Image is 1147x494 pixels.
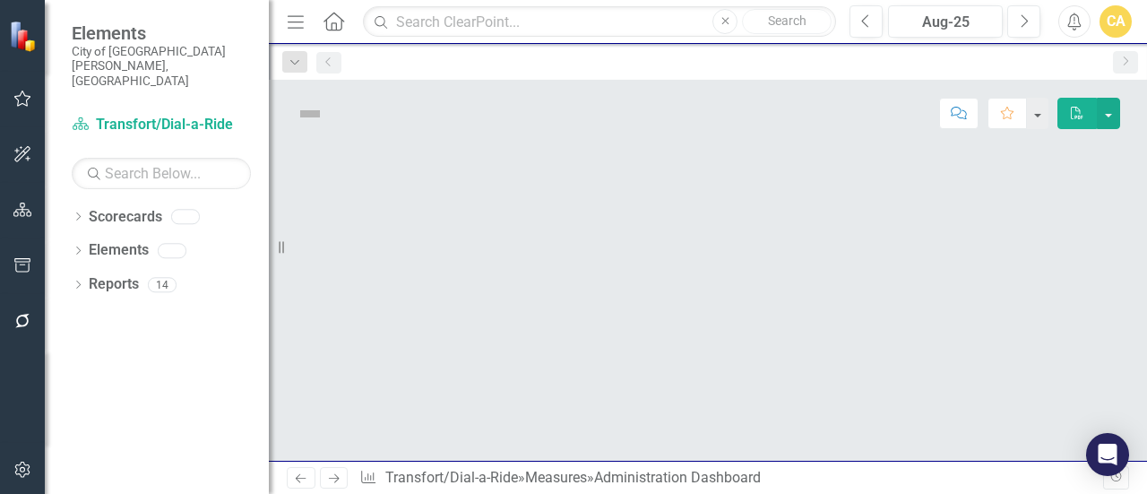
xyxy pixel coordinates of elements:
div: Aug-25 [894,12,996,33]
a: Reports [89,274,139,295]
a: Scorecards [89,207,162,228]
a: Measures [525,469,587,486]
a: Elements [89,240,149,261]
input: Search ClearPoint... [363,6,836,38]
span: Search [768,13,806,28]
div: Administration Dashboard [594,469,761,486]
button: Aug-25 [888,5,1003,38]
button: CA [1100,5,1132,38]
a: Transfort/Dial-a-Ride [72,115,251,135]
input: Search Below... [72,158,251,189]
img: Not Defined [296,100,324,128]
div: Open Intercom Messenger [1086,433,1129,476]
a: Transfort/Dial-a-Ride [385,469,518,486]
span: Elements [72,22,251,44]
div: » » [359,468,1102,489]
img: ClearPoint Strategy [9,21,40,52]
button: Search [742,9,832,34]
small: City of [GEOGRAPHIC_DATA][PERSON_NAME], [GEOGRAPHIC_DATA] [72,44,251,88]
div: 14 [148,277,177,292]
